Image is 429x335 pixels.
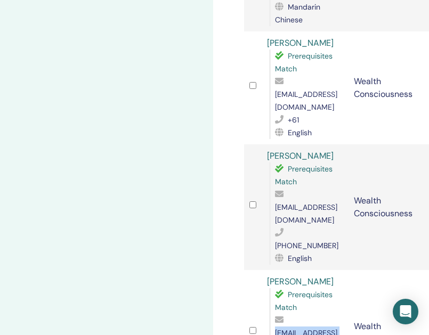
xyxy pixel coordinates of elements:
[267,37,334,48] a: [PERSON_NAME]
[288,115,299,125] span: +61
[275,202,337,225] span: [EMAIL_ADDRESS][DOMAIN_NAME]
[288,254,312,263] span: English
[393,299,418,324] div: Open Intercom Messenger
[275,51,333,73] span: Prerequisites Match
[275,2,320,24] span: Mandarin Chinese
[275,164,333,186] span: Prerequisites Match
[275,89,337,112] span: [EMAIL_ADDRESS][DOMAIN_NAME]
[267,276,334,287] a: [PERSON_NAME]
[275,290,333,312] span: Prerequisites Match
[267,150,334,161] a: [PERSON_NAME]
[288,128,312,137] span: English
[275,241,338,250] span: [PHONE_NUMBER]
